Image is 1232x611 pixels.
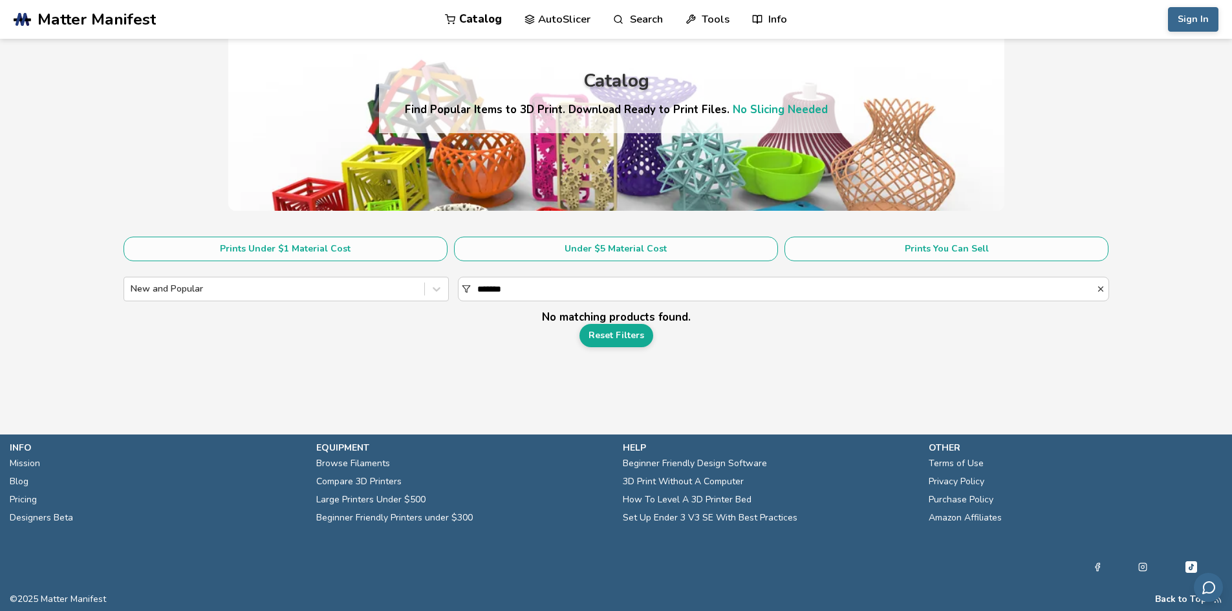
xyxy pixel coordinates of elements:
a: Compare 3D Printers [316,473,402,491]
a: Amazon Affiliates [929,509,1002,527]
a: Beginner Friendly Printers under $300 [316,509,473,527]
p: help [623,441,916,455]
span: © 2025 Matter Manifest [10,594,106,605]
a: How To Level A 3D Printer Bed [623,491,751,509]
a: Privacy Policy [929,473,984,491]
button: Under $5 Material Cost [454,237,778,261]
button: Prints You Can Sell [784,237,1108,261]
a: Set Up Ender 3 V3 SE With Best Practices [623,509,797,527]
a: No Slicing Needed [733,102,828,117]
a: Pricing [10,491,37,509]
button: Back to Top [1155,594,1207,605]
a: Purchase Policy [929,491,993,509]
button: Sign In [1168,7,1218,32]
div: Catalog [583,71,649,91]
p: equipment [316,441,610,455]
a: Terms of Use [929,455,984,473]
a: Tiktok [1183,559,1199,575]
p: No matching products found. [124,310,1109,324]
button: Send feedback via email [1194,573,1223,602]
a: RSS Feed [1213,594,1222,605]
a: Facebook [1093,559,1102,575]
a: Blog [10,473,28,491]
p: info [10,441,303,455]
a: Designers Beta [10,509,73,527]
a: Reset Filters [579,324,653,347]
a: Mission [10,455,40,473]
input: New and Popular [131,284,133,294]
a: Browse Filaments [316,455,390,473]
a: 3D Print Without A Computer [623,473,744,491]
p: other [929,441,1222,455]
a: Beginner Friendly Design Software [623,455,767,473]
a: Large Printers Under $500 [316,491,426,509]
a: Instagram [1138,559,1147,575]
button: Prints Under $1 Material Cost [124,237,448,261]
h4: Find Popular Items to 3D Print. Download Ready to Print Files. [405,102,828,117]
span: Matter Manifest [38,10,156,28]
